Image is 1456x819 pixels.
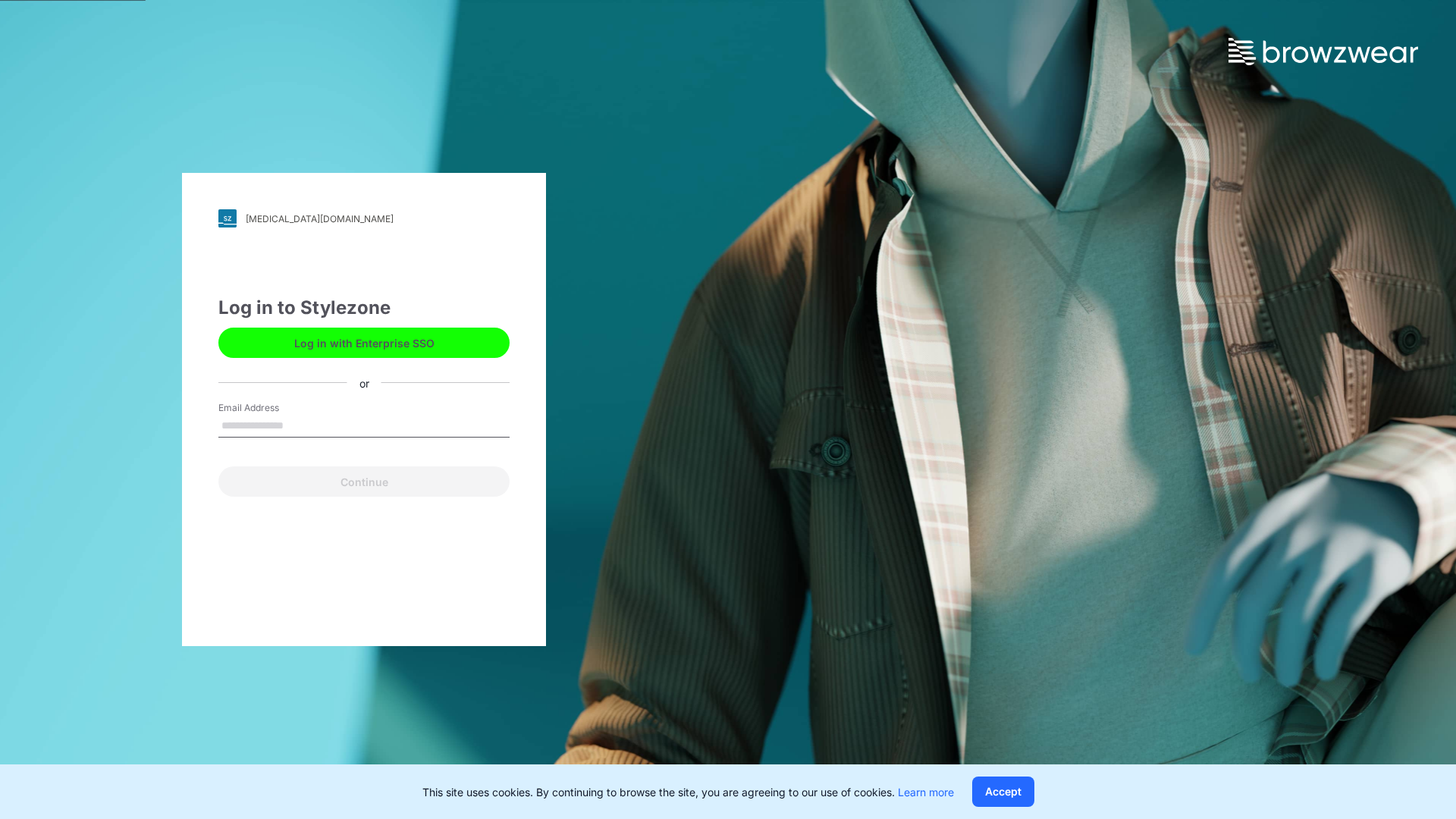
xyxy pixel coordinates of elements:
[218,294,510,322] div: Log in to Stylezone
[218,328,510,358] button: Log in with Enterprise SSO
[218,209,237,227] img: svg+xml;base64,PHN2ZyB3aWR0aD0iMjgiIGhlaWdodD0iMjgiIHZpZXdCb3g9IjAgMCAyOCAyOCIgZmlsbD0ibm9uZSIgeG...
[898,786,954,799] a: Learn more
[246,213,394,224] div: [MEDICAL_DATA][DOMAIN_NAME]
[218,209,510,227] a: [MEDICAL_DATA][DOMAIN_NAME]
[972,777,1034,807] button: Accept
[218,401,325,415] label: Email Address
[422,784,954,800] p: This site uses cookies. By continuing to browse the site, you are agreeing to our use of cookies.
[347,375,381,391] div: or
[1228,38,1418,65] img: browzwear-logo.73288ffb.svg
